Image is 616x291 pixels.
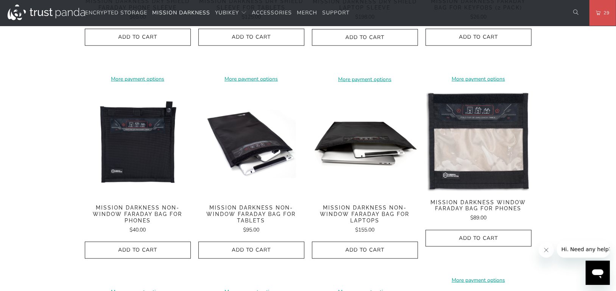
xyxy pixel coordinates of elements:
span: $40.00 [129,226,146,233]
button: Add to Cart [85,242,191,259]
iframe: Close message [539,242,554,258]
span: Encrypted Storage [85,9,147,16]
span: Add to Cart [206,247,296,253]
a: Mission Darkness Non-Window Faraday Bag for Tablets Mission Darkness Non-Window Faraday Bag for T... [198,91,304,197]
a: Mission Darkness Non-Window Faraday Bag for Phones Mission Darkness Non-Window Faraday Bag for Ph... [85,91,191,197]
img: Mission Darkness Non-Window Faraday Bag for Tablets [198,91,304,197]
a: More payment options [85,75,191,83]
button: Add to Cart [426,29,532,46]
span: Add to Cart [93,247,183,253]
a: More payment options [198,75,304,83]
a: Mission Darkness Non-Window Faraday Bag for Phones $40.00 [85,205,191,234]
a: More payment options [312,75,418,84]
span: Add to Cart [320,34,410,41]
img: Mission Darkness Window Faraday Bag for Phones [426,91,532,191]
a: More payment options [426,276,532,285]
button: Add to Cart [198,242,304,259]
span: Accessories [252,9,292,16]
img: Mission Darkness Non-Window Faraday Bag for Laptops [312,91,418,197]
span: Add to Cart [206,34,296,41]
button: Add to Cart [426,230,532,247]
span: Mission Darkness [152,9,210,16]
span: Hi. Need any help? [5,5,55,11]
span: $95.00 [243,226,259,233]
span: Add to Cart [93,34,183,41]
iframe: Button to launch messaging window [586,261,610,285]
span: YubiKey [215,9,239,16]
a: Mission Darkness Non-Window Faraday Bag for Laptops $155.00 [312,205,418,234]
span: Add to Cart [434,34,524,41]
a: Mission Darkness [152,4,210,22]
a: Mission Darkness Non-Window Faraday Bag for Laptops Mission Darkness Non-Window Faraday Bag for L... [312,91,418,197]
span: Mission Darkness Non-Window Faraday Bag for Tablets [198,205,304,224]
a: Encrypted Storage [85,4,147,22]
span: Support [322,9,349,16]
img: Trust Panda Australia [8,5,85,20]
iframe: Message from company [557,241,610,258]
button: Add to Cart [312,29,418,46]
span: Add to Cart [434,235,524,242]
span: 29 [600,9,610,17]
span: $155.00 [355,226,374,233]
a: Accessories [252,4,292,22]
img: Mission Darkness Non-Window Faraday Bag for Phones [85,91,191,197]
span: Mission Darkness Non-Window Faraday Bag for Laptops [312,205,418,224]
a: Support [322,4,349,22]
button: Add to Cart [312,242,418,259]
span: Merch [297,9,317,16]
summary: YubiKey [215,4,247,22]
a: More payment options [426,75,532,83]
a: Merch [297,4,317,22]
a: Mission Darkness Non-Window Faraday Bag for Tablets $95.00 [198,205,304,234]
button: Add to Cart [85,29,191,46]
button: Add to Cart [198,29,304,46]
span: Mission Darkness Window Faraday Bag for Phones [426,199,532,212]
span: $89.00 [470,214,487,221]
a: Mission Darkness Window Faraday Bag for Phones $89.00 [426,199,532,222]
span: Add to Cart [320,247,410,253]
span: Mission Darkness Non-Window Faraday Bag for Phones [85,205,191,224]
nav: Translation missing: en.navigation.header.main_nav [85,4,349,22]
